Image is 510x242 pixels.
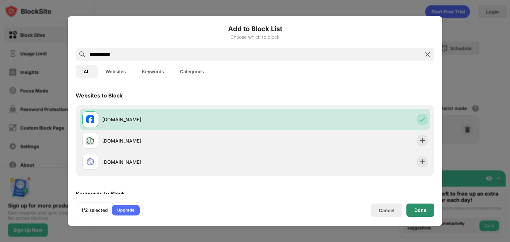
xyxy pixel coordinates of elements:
[102,116,255,123] div: [DOMAIN_NAME]
[117,207,134,213] div: Upgrade
[76,24,434,34] h6: Add to Block List
[98,65,134,78] button: Websites
[172,65,212,78] button: Categories
[86,115,94,123] img: favicons
[102,137,255,144] div: [DOMAIN_NAME]
[81,207,108,213] div: 1/2 selected
[76,92,123,99] div: Websites to Block
[134,65,172,78] button: Keywords
[86,158,94,166] img: favicons
[414,208,426,213] div: Done
[379,208,394,213] div: Cancel
[76,65,98,78] button: All
[424,50,432,58] img: search-close
[86,137,94,145] img: favicons
[102,158,255,165] div: [DOMAIN_NAME]
[76,34,434,40] div: Choose which to block
[78,50,86,58] img: search.svg
[76,190,125,197] div: Keywords to Block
